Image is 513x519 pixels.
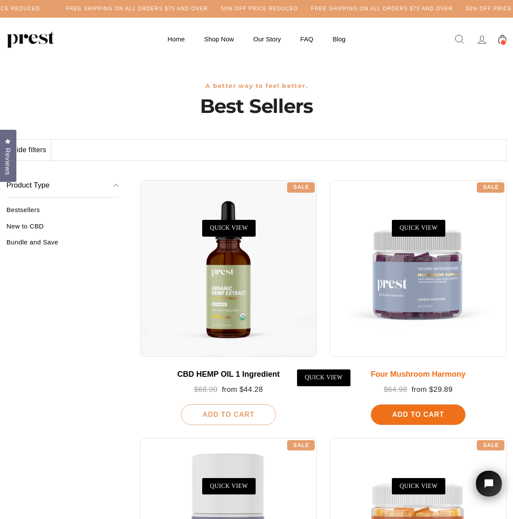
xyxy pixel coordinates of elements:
div: Four Mushroom Harmony [338,370,498,379]
a: QUICK VIEW [202,220,256,236]
ul: Primary [159,31,354,47]
span: Add To Cart [203,411,254,418]
div: from $44.28 [149,385,308,394]
div: CBD HEMP OIL 1 Ingredient [149,370,308,379]
div: Sale [287,440,315,450]
a: Bestsellers [6,206,119,220]
h5: 50% OFF PRICE REDUCED [221,5,298,13]
div: Sale [477,182,504,193]
a: Our Story [245,31,290,47]
span: $68.00 [194,385,217,394]
a: Bundle and Save [6,238,119,253]
span: Add To Cart [392,411,444,418]
a: QUICK VIEW [202,478,256,494]
h3: A better way to feel better. [6,82,507,90]
div: from $29.89 [338,385,498,394]
a: QUICK VIEW [297,369,350,386]
a: CBD HEMP OIL 1 Ingredient $68.00 from $44.28 Add To Cart [140,180,317,425]
div: Sale [287,182,315,193]
button: Hide filters [7,140,51,160]
a: QUICK VIEW [392,220,445,236]
span: $64.98 [384,385,407,394]
a: FAQ [292,31,322,47]
iframe: Tidio Chat [465,459,513,519]
div: Sale [477,440,504,450]
a: QUICK VIEW [392,478,445,494]
button: Product Type [6,174,119,198]
span: Reviews [2,148,13,175]
a: Blog [324,31,354,47]
a: Four Mushroom Harmony $64.98 from $29.89 Add To Cart [330,180,507,425]
h1: Best Sellers [6,94,507,118]
a: Shop Now [195,31,242,47]
a: New to CBD [6,222,119,237]
h5: Free Shipping on all orders $75 and over [311,5,453,13]
a: Home [159,31,194,47]
img: PREST ORGANICS [6,31,54,48]
h5: Free Shipping on all orders $75 and over [66,5,208,13]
